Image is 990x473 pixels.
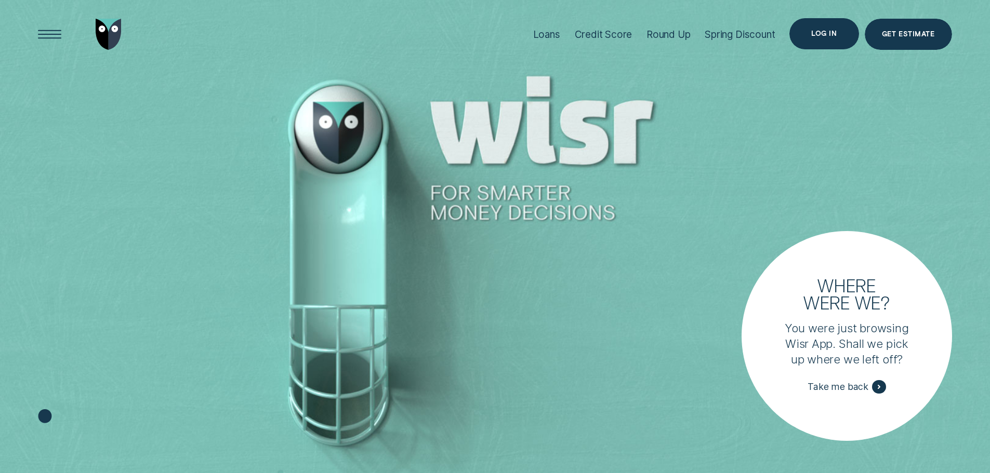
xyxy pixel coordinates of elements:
[646,29,691,40] div: Round Up
[575,29,632,40] div: Credit Score
[742,231,952,441] a: Where were we?You were just browsing Wisr App. Shall we pick up where we left off?Take me back
[811,31,837,37] div: Log in
[789,18,859,49] button: Log in
[777,320,916,367] p: You were just browsing Wisr App. Shall we pick up where we left off?
[705,29,775,40] div: Spring Discount
[533,29,560,40] div: Loans
[865,19,952,50] a: Get Estimate
[796,277,898,311] h3: Where were we?
[34,19,65,50] button: Open Menu
[96,19,122,50] img: Wisr
[808,381,868,393] span: Take me back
